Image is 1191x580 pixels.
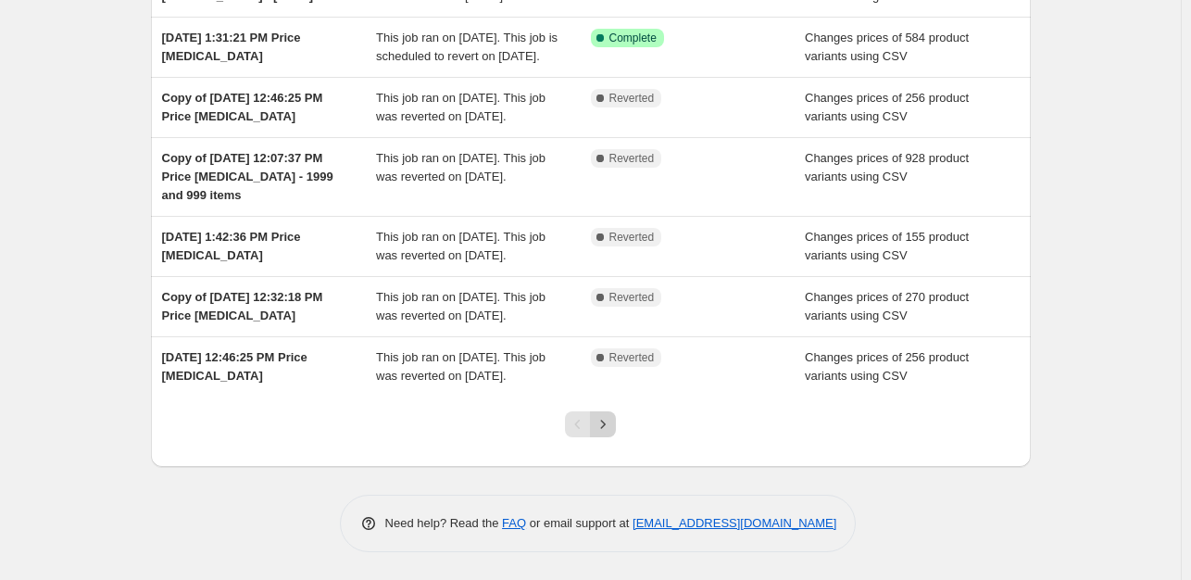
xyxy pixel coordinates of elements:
span: Copy of [DATE] 12:07:37 PM Price [MEDICAL_DATA] - 1999 and 999 items [162,151,333,202]
nav: Pagination [565,411,616,437]
span: This job ran on [DATE]. This job was reverted on [DATE]. [376,151,545,183]
span: Changes prices of 256 product variants using CSV [805,91,969,123]
span: Reverted [609,290,655,305]
span: Complete [609,31,657,45]
span: [DATE] 1:31:21 PM Price [MEDICAL_DATA] [162,31,301,63]
span: Changes prices of 270 product variants using CSV [805,290,969,322]
span: This job ran on [DATE]. This job was reverted on [DATE]. [376,350,545,383]
span: or email support at [526,516,633,530]
span: Reverted [609,91,655,106]
a: FAQ [502,516,526,530]
span: This job ran on [DATE]. This job was reverted on [DATE]. [376,290,545,322]
span: This job ran on [DATE]. This job was reverted on [DATE]. [376,230,545,262]
span: Changes prices of 155 product variants using CSV [805,230,969,262]
a: [EMAIL_ADDRESS][DOMAIN_NAME] [633,516,836,530]
span: Changes prices of 928 product variants using CSV [805,151,969,183]
span: Reverted [609,350,655,365]
button: Next [590,411,616,437]
span: Need help? Read the [385,516,503,530]
span: [DATE] 1:42:36 PM Price [MEDICAL_DATA] [162,230,301,262]
span: This job ran on [DATE]. This job was reverted on [DATE]. [376,91,545,123]
span: Copy of [DATE] 12:46:25 PM Price [MEDICAL_DATA] [162,91,323,123]
span: Changes prices of 584 product variants using CSV [805,31,969,63]
span: This job ran on [DATE]. This job is scheduled to revert on [DATE]. [376,31,558,63]
span: [DATE] 12:46:25 PM Price [MEDICAL_DATA] [162,350,307,383]
span: Reverted [609,230,655,245]
span: Reverted [609,151,655,166]
span: Copy of [DATE] 12:32:18 PM Price [MEDICAL_DATA] [162,290,323,322]
span: Changes prices of 256 product variants using CSV [805,350,969,383]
